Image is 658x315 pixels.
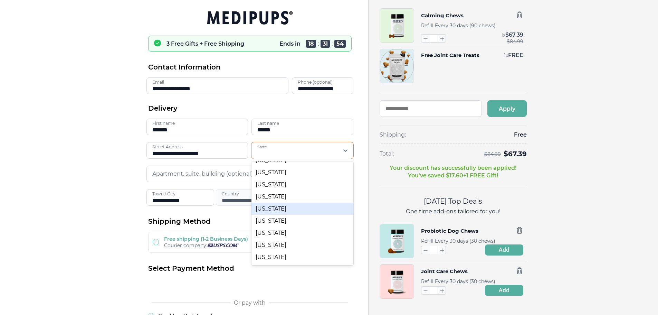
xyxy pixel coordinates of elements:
[380,49,414,83] img: Free Joint Care Treats
[332,40,333,47] span: :
[251,178,353,191] div: [US_STATE]
[318,40,319,47] span: :
[251,227,353,239] div: [US_STATE]
[514,131,527,139] span: Free
[251,215,353,227] div: [US_STATE]
[207,243,239,247] img: Usps courier company
[507,39,523,44] span: $ 84.99
[485,285,523,296] button: Add
[148,104,178,113] span: Delivery
[484,151,501,157] span: $ 84.99
[251,239,353,251] div: [US_STATE]
[505,31,523,38] span: $ 67.39
[380,224,414,258] img: Probiotic Dog Chews
[164,236,248,242] label: Free shipping (1-2 Business Days)
[421,226,478,235] button: Probiotic Dog Chews
[251,251,353,263] div: [US_STATE]
[234,299,266,306] span: Or pay with
[251,203,353,215] div: [US_STATE]
[421,11,464,20] button: Calming Chews
[380,131,406,139] span: Shipping:
[306,40,316,48] span: 18
[251,263,353,275] div: [US_STATE]
[380,9,414,43] img: Calming Chews
[508,52,523,58] span: FREE
[485,244,523,256] button: Add
[504,150,527,158] span: $ 67.39
[421,238,495,244] span: Refill Every 30 days (30 chews)
[380,208,527,215] p: One time add-ons tailored for you!
[421,267,468,276] button: Joint Care Chews
[321,40,330,48] span: 31
[164,242,207,249] span: Courier company:
[487,100,527,117] button: Apply
[421,52,479,59] button: Free Joint Care Treats
[148,264,352,273] h2: Select Payment Method
[148,279,352,293] iframe: Secure payment button frame
[334,40,346,48] span: 54
[421,22,496,29] span: Refill Every 30 days (90 chews)
[421,278,495,285] span: Refill Every 30 days (30 chews)
[380,150,394,158] span: Total:
[504,52,508,58] span: 1 x
[166,40,244,47] p: 3 Free Gifts + Free Shipping
[390,164,516,179] p: Your discount has successfully been applied! You've saved $ 17.60 + 1 FREE Gift!
[148,63,221,72] span: Contact Information
[380,196,527,206] h2: [DATE] Top Deals
[251,191,353,203] div: [US_STATE]
[251,166,353,178] div: [US_STATE]
[380,265,414,298] img: Joint Care Chews
[279,40,301,47] p: Ends in
[148,217,352,226] h2: Shipping Method
[501,32,505,38] span: 1 x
